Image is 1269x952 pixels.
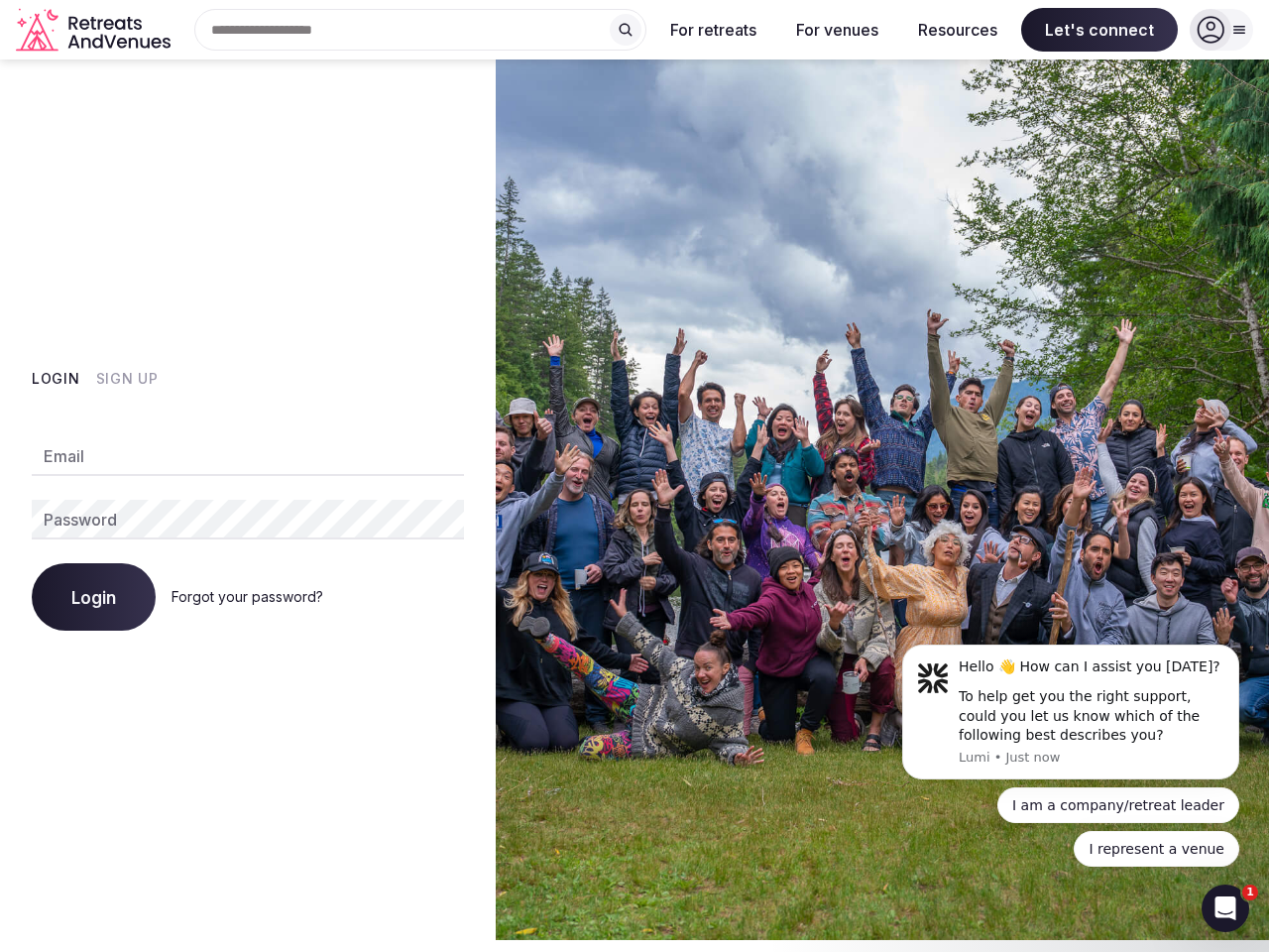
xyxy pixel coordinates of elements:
a: Visit the homepage [16,8,174,53]
button: For retreats [654,8,772,52]
iframe: Intercom live chat [1202,885,1249,932]
svg: Retreats and Venues company logo [16,8,174,53]
button: Login [32,563,156,631]
span: Login [71,587,116,607]
button: Sign Up [96,369,159,389]
iframe: Intercom notifications message [872,535,1269,898]
button: Login [32,369,80,389]
img: My Account Background [496,59,1269,940]
span: Let's connect [1021,8,1178,52]
button: For venues [780,8,894,52]
span: 1 [1242,885,1258,900]
a: Forgot your password? [172,588,323,605]
button: Resources [902,8,1013,52]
